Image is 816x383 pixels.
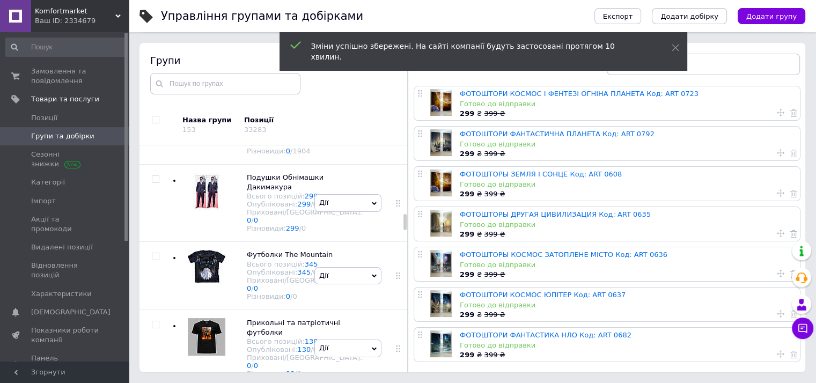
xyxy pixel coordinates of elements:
span: Товари та послуги [31,94,99,104]
span: ₴ [460,270,484,278]
a: 299 [297,200,311,208]
span: Позиції [31,113,57,123]
span: ₴ [460,311,484,319]
span: / [295,370,302,378]
span: 399 ₴ [484,150,505,158]
span: ₴ [460,351,484,359]
b: 299 [460,190,474,198]
span: 399 ₴ [484,270,505,278]
h1: Управління групами та добірками [161,10,363,23]
div: Готово до відправки [460,341,795,350]
span: 399 ₴ [484,351,505,359]
span: ₴ [460,150,484,158]
button: Додати групу [738,8,805,24]
b: 299 [460,351,474,359]
span: / [311,268,318,276]
div: Назва групи [182,115,236,125]
div: 0 [313,200,318,208]
div: 0 [313,345,318,353]
div: 33283 [244,126,266,134]
div: Групи [150,54,397,67]
div: Всього позицій: [247,337,362,345]
a: 130 [297,345,311,353]
button: Додати добірку [652,8,727,24]
div: Готово до відправки [460,180,795,189]
div: Готово до відправки [460,260,795,270]
a: 299 [286,224,299,232]
a: Видалити товар [790,108,797,117]
div: 0 [302,224,306,232]
span: ₴ [460,109,484,117]
span: [DEMOGRAPHIC_DATA] [31,307,111,317]
b: 299 [460,270,474,278]
a: 90 [286,370,295,378]
a: 345 [305,260,318,268]
span: ₴ [460,230,484,238]
div: Зміни успішно збережені. На сайті компанії будуть застосовані протягом 10 хвилин. [311,41,645,62]
div: 0 [313,268,318,276]
span: 399 ₴ [484,190,505,198]
a: Видалити товар [790,148,797,158]
input: Пошук по групах [150,73,300,94]
a: ФОТОШТОРЫ КОСМОС ЗАТОПЛЕНЕ МІСТО Код: ART 0636 [460,251,667,259]
div: Різновиди: [247,292,362,300]
a: Видалити товар [790,309,797,319]
span: / [311,345,318,353]
div: Позиції [244,115,335,125]
div: Готово до відправки [460,220,795,230]
button: Експорт [594,8,642,24]
div: Приховані/[GEOGRAPHIC_DATA]: [247,353,362,370]
a: ФОТОШТОРЫ ДРУГАЯ ЦИВИЛИЗАЦИЯ Код: ART 0635 [460,210,651,218]
div: 1904 [292,147,310,155]
button: Чат з покупцем [792,318,813,339]
a: ФОТОШТОРИ КОСМОС ЮПІТЕР Код: ART 0637 [460,291,626,299]
div: Приховані/[GEOGRAPHIC_DATA]: [247,208,362,224]
span: Акції та промокоди [31,215,99,234]
span: Групи та добірки [31,131,94,141]
div: Приховані/[GEOGRAPHIC_DATA]: [247,276,362,292]
a: 0 [286,292,290,300]
span: Показники роботи компанії [31,326,99,345]
a: ФОТОШТОРИ ФАНТАСТИКА НЛО Код: ART 0682 [460,331,631,339]
div: Опубліковані: [247,268,362,276]
b: 299 [460,311,474,319]
span: Видалені позиції [31,242,93,252]
b: 299 [460,230,474,238]
span: Додати групу [746,12,797,20]
img: Футболки The Mountain [188,250,225,283]
span: Характеристики [31,289,92,299]
a: ФОТОШТОРИ КОСМОС І ФЕНТЕЗІ ОГНІНА ПЛАНЕТА Код: ART 0723 [460,90,699,98]
a: 0 [286,147,290,155]
a: 130 [305,337,318,345]
span: Дії [319,271,328,279]
a: 0 [247,216,251,224]
span: Дії [319,198,328,207]
span: / [290,147,310,155]
div: Готово до відправки [460,139,795,149]
span: Дії [319,344,328,352]
div: Різновиди: [247,370,362,378]
span: ₴ [460,190,484,198]
a: Видалити товар [790,269,797,278]
a: Видалити товар [790,349,797,359]
div: 0 [292,292,297,300]
b: 299 [460,150,474,158]
div: Ваш ID: 2334679 [35,16,129,26]
span: Експорт [603,12,633,20]
span: / [290,292,297,300]
img: Подушки Обнімашки Дакимакура [193,173,220,210]
a: ФОТОШТОРЫ ЗЕМЛЯ І СОНЦЕ Код: ART 0608 [460,170,622,178]
div: 153 [182,126,196,134]
div: Різновиди: [247,224,362,232]
a: 299 [305,192,318,200]
span: Футболки The Mountain [247,251,333,259]
div: Всього позицій: [247,260,362,268]
span: Імпорт [31,196,56,206]
div: Готово до відправки [460,99,795,109]
a: 0 [254,216,258,224]
input: Пошук [5,38,127,57]
a: ФОТОШТОРИ ФАНТАСТИЧНА ПЛАНЕТА Код: ART 0792 [460,130,655,138]
span: Категорії [31,178,65,187]
span: Додати добірку [660,12,718,20]
span: Сезонні знижки [31,150,99,169]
